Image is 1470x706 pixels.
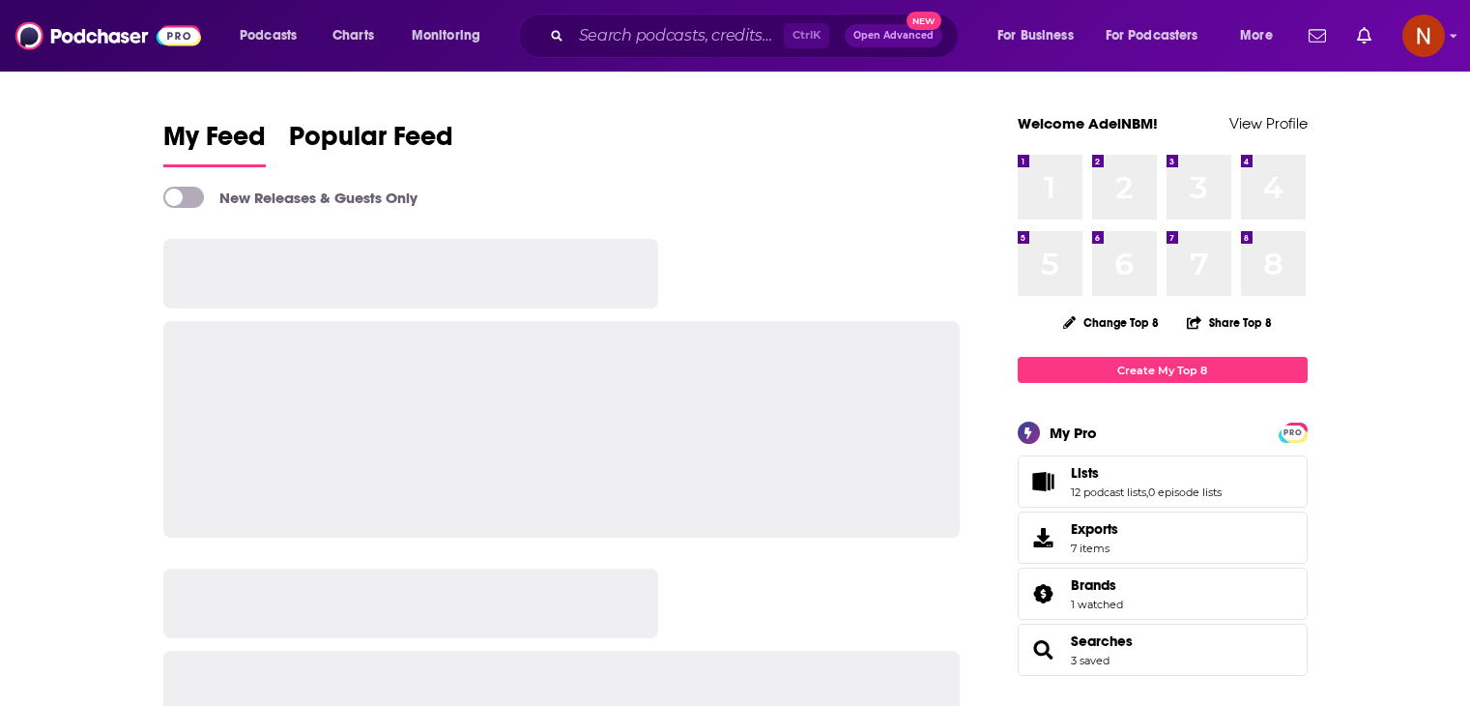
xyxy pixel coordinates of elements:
[1018,568,1308,620] span: Brands
[15,17,201,54] img: Podchaser - Follow, Share and Rate Podcasts
[1071,576,1123,594] a: Brands
[1024,580,1063,607] a: Brands
[1018,624,1308,676] span: Searches
[1349,19,1379,52] a: Show notifications dropdown
[1282,425,1305,439] a: PRO
[1018,456,1308,508] span: Lists
[984,20,1098,51] button: open menu
[1240,22,1273,49] span: More
[1018,512,1308,564] a: Exports
[1018,114,1158,132] a: Welcome AdelNBM!
[1071,576,1116,594] span: Brands
[1186,304,1273,341] button: Share Top 8
[1052,310,1171,335] button: Change Top 8
[571,20,784,51] input: Search podcasts, credits, & more...
[1071,542,1118,555] span: 7 items
[1229,114,1308,132] a: View Profile
[289,120,453,164] span: Popular Feed
[907,12,941,30] span: New
[1093,20,1226,51] button: open menu
[1018,357,1308,383] a: Create My Top 8
[1071,520,1118,538] span: Exports
[332,22,374,49] span: Charts
[1071,654,1110,667] a: 3 saved
[412,22,480,49] span: Monitoring
[997,22,1074,49] span: For Business
[1071,632,1133,650] a: Searches
[536,14,977,58] div: Search podcasts, credits, & more...
[1402,15,1445,57] button: Show profile menu
[853,31,934,41] span: Open Advanced
[1071,464,1222,482] a: Lists
[784,23,829,48] span: Ctrl K
[1024,468,1063,495] a: Lists
[163,120,266,167] a: My Feed
[289,120,453,167] a: Popular Feed
[1071,485,1146,499] a: 12 podcast lists
[163,120,266,164] span: My Feed
[1226,20,1297,51] button: open menu
[1024,636,1063,663] a: Searches
[1050,424,1097,442] div: My Pro
[240,22,297,49] span: Podcasts
[1071,598,1123,611] a: 1 watched
[1402,15,1445,57] span: Logged in as AdelNBM
[1146,485,1148,499] span: ,
[226,20,322,51] button: open menu
[163,187,418,208] a: New Releases & Guests Only
[1106,22,1198,49] span: For Podcasters
[1071,464,1099,482] span: Lists
[398,20,505,51] button: open menu
[1282,426,1305,440] span: PRO
[1402,15,1445,57] img: User Profile
[1024,524,1063,551] span: Exports
[845,24,942,47] button: Open AdvancedNew
[1148,485,1222,499] a: 0 episode lists
[320,20,386,51] a: Charts
[1301,19,1334,52] a: Show notifications dropdown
